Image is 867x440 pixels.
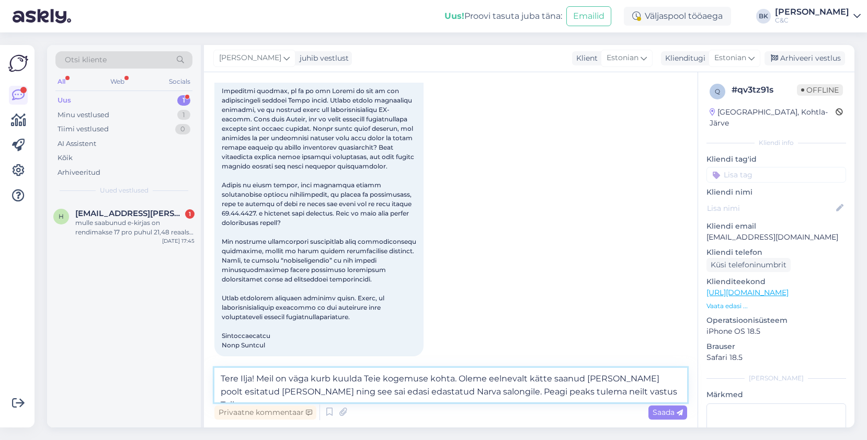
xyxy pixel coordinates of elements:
[706,154,846,165] p: Kliendi tag'id
[775,16,849,25] div: C&C
[706,221,846,232] p: Kliendi email
[566,6,611,26] button: Emailid
[710,107,836,129] div: [GEOGRAPHIC_DATA], Kohtla-Järve
[572,53,598,64] div: Klient
[732,84,797,96] div: # qv3tz91s
[624,7,731,26] div: Väljaspool tööaega
[661,53,705,64] div: Klienditugi
[706,187,846,198] p: Kliendi nimi
[775,8,849,16] div: [PERSON_NAME]
[185,209,195,219] div: 1
[108,75,127,88] div: Web
[58,95,71,106] div: Uus
[706,389,846,400] p: Märkmed
[707,202,834,214] input: Lisa nimi
[706,301,846,311] p: Vaata edasi ...
[75,209,184,218] span: heiki@kranich.ee
[58,124,109,134] div: Tiimi vestlused
[219,52,281,64] span: [PERSON_NAME]
[797,84,843,96] span: Offline
[175,124,190,134] div: 0
[58,153,73,163] div: Kõik
[59,212,64,220] span: h
[444,10,562,22] div: Proovi tasuta juba täna:
[167,75,192,88] div: Socials
[214,368,687,402] textarea: Tere Ilja! Meil on väga kurb kuulda Teie kogemuse kohta. Oleme eelnevalt kätte saanud [PERSON_NAM...
[218,357,257,365] span: 17:57
[706,276,846,287] p: Klienditeekond
[706,315,846,326] p: Operatsioonisüsteem
[653,408,683,417] span: Saada
[706,374,846,383] div: [PERSON_NAME]
[706,288,789,297] a: [URL][DOMAIN_NAME]
[706,352,846,363] p: Safari 18.5
[706,258,791,272] div: Küsi telefoninumbrit
[75,218,195,237] div: mulle saabunud e-kirjas on rendimakse 17 pro puhul 21,48 reaalse pakkumise korral aga üle kahe ko...
[706,232,846,243] p: [EMAIL_ADDRESS][DOMAIN_NAME]
[706,247,846,258] p: Kliendi telefon
[58,110,109,120] div: Minu vestlused
[706,138,846,148] div: Kliendi info
[775,8,861,25] a: [PERSON_NAME]C&C
[177,110,190,120] div: 1
[607,52,638,64] span: Estonian
[58,139,96,149] div: AI Assistent
[214,405,316,420] div: Privaatne kommentaar
[444,11,464,21] b: Uus!
[706,341,846,352] p: Brauser
[715,87,720,95] span: q
[58,167,100,178] div: Arhiveeritud
[65,54,107,65] span: Otsi kliente
[295,53,349,64] div: juhib vestlust
[756,9,771,24] div: BK
[55,75,67,88] div: All
[100,186,149,195] span: Uued vestlused
[706,326,846,337] p: iPhone OS 18.5
[162,237,195,245] div: [DATE] 17:45
[177,95,190,106] div: 1
[8,53,28,73] img: Askly Logo
[706,167,846,183] input: Lisa tag
[765,51,845,65] div: Arhiveeri vestlus
[714,52,746,64] span: Estonian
